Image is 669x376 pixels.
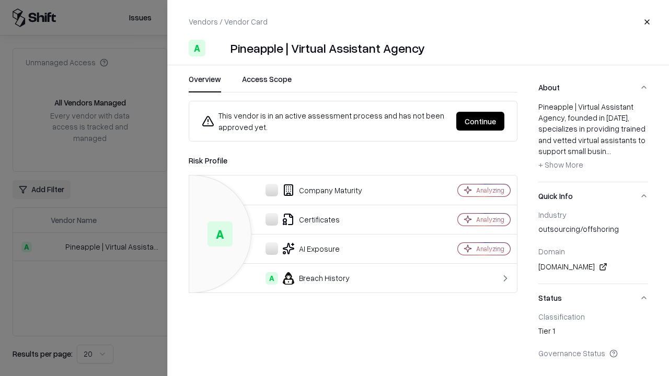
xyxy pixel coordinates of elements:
span: ... [606,146,611,156]
div: Risk Profile [189,154,517,167]
div: About [538,101,648,182]
button: About [538,74,648,101]
div: This vendor is in an active assessment process and has not been approved yet. [202,110,448,133]
span: + Show More [538,160,583,169]
div: [DOMAIN_NAME] [538,261,648,273]
button: Continue [456,112,504,131]
div: AI Exposure [198,242,421,255]
div: A [189,40,205,56]
p: Vendors / Vendor Card [189,16,268,27]
div: Classification [538,312,648,321]
button: Overview [189,74,221,92]
div: Quick Info [538,210,648,284]
button: + Show More [538,157,583,173]
div: Certificates [198,213,421,226]
div: Analyzing [476,186,504,195]
div: Tier 1 [538,325,648,340]
div: Breach History [198,272,421,285]
button: Access Scope [242,74,292,92]
div: outsourcing/offshoring [538,224,648,238]
div: Analyzing [476,215,504,224]
div: Company Maturity [198,184,421,196]
div: A [266,272,278,285]
div: Industry [538,210,648,219]
img: Pineapple | Virtual Assistant Agency [210,40,226,56]
button: Status [538,284,648,312]
div: Pineapple | Virtual Assistant Agency [230,40,425,56]
div: Domain [538,246,648,256]
div: Pineapple | Virtual Assistant Agency, founded in [DATE], specializes in providing trained and vet... [538,101,648,173]
div: Governance Status [538,348,648,358]
div: A [207,221,233,246]
div: Analyzing [476,244,504,253]
button: Quick Info [538,182,648,210]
